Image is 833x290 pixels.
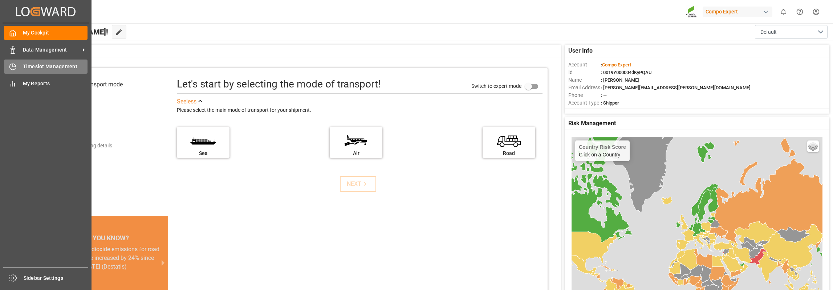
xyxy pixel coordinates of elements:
[4,60,88,74] a: Timeslot Management
[703,5,775,19] button: Compo Expert
[601,70,652,75] span: : 0019Y000004dKyPQAU
[4,76,88,90] a: My Reports
[23,29,88,37] span: My Cockpit
[177,97,196,106] div: See less
[66,80,123,89] div: Select transport mode
[347,180,369,188] div: NEXT
[50,245,159,271] div: EU-wide carbon dioxide emissions for road transport have increased by 24% since [DATE] (Destatis)
[601,100,619,106] span: : Shipper
[568,61,601,69] span: Account
[579,144,626,158] div: Click on a Country
[602,62,631,68] span: Compo Expert
[792,4,808,20] button: Help Center
[568,119,616,128] span: Risk Management
[568,46,593,55] span: User Info
[601,62,631,68] span: :
[177,77,381,92] div: Let's start by selecting the mode of transport!
[601,93,607,98] span: : —
[568,91,601,99] span: Phone
[760,28,777,36] span: Default
[775,4,792,20] button: show 0 new notifications
[568,76,601,84] span: Name
[158,245,168,280] button: next slide / item
[24,274,89,282] span: Sidebar Settings
[177,106,543,115] div: Please select the main mode of transport for your shipment.
[601,85,751,90] span: : [PERSON_NAME][EMAIL_ADDRESS][PERSON_NAME][DOMAIN_NAME]
[23,63,88,70] span: Timeslot Management
[23,80,88,87] span: My Reports
[333,150,379,157] div: Air
[23,46,80,54] span: Data Management
[30,25,108,39] span: Hello [PERSON_NAME]!
[807,140,819,152] a: Layers
[579,144,626,150] h4: Country Risk Score
[703,7,772,17] div: Compo Expert
[471,83,521,89] span: Switch to expert mode
[686,5,698,18] img: Screenshot%202023-09-29%20at%2010.02.21.png_1712312052.png
[4,26,88,40] a: My Cockpit
[180,150,226,157] div: Sea
[340,176,376,192] button: NEXT
[42,231,168,245] div: DID YOU KNOW?
[568,84,601,91] span: Email Address
[568,99,601,107] span: Account Type
[755,25,828,39] button: open menu
[568,69,601,76] span: Id
[486,150,532,157] div: Road
[601,77,639,83] span: : [PERSON_NAME]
